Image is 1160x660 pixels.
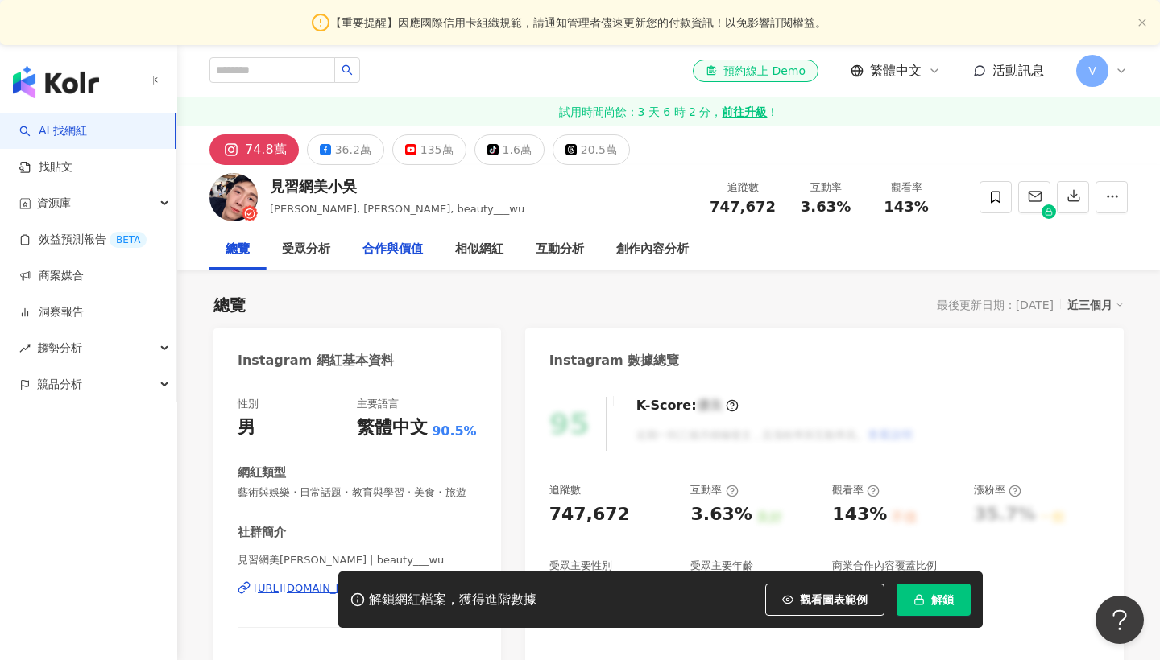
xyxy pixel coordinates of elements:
div: 747,672 [549,502,630,527]
div: 36.2萬 [335,138,371,161]
div: 受眾主要年齡 [690,559,753,573]
a: 試用時間尚餘：3 天 6 時 2 分，前往升級！ [177,97,1160,126]
div: Instagram 數據總覽 [549,352,680,369]
div: 相似網紅 [455,240,503,259]
span: 繁體中文 [870,62,922,80]
button: 1.6萬 [474,134,545,165]
div: 互動分析 [536,240,584,259]
div: 社群簡介 [238,524,286,541]
div: 20.5萬 [581,138,617,161]
img: KOL Avatar [209,173,258,221]
span: close [1137,18,1147,27]
div: 預約線上 Demo [706,63,806,79]
div: 受眾主要性別 [549,559,612,573]
span: 藝術與娛樂 · 日常話題 · 教育與學習 · 美食 · 旅遊 [238,485,477,500]
div: 追蹤數 [549,483,581,497]
button: 36.2萬 [307,134,384,165]
div: 143% [832,502,887,527]
div: 男 [238,415,255,440]
span: 觀看圖表範例 [800,593,868,606]
div: 見習網美小吳 [270,176,524,196]
span: 【重要提醒】因應國際信用卡組織規範，請通知管理者儘速更新您的付款資訊！以免影響訂閱權益。 [330,14,826,31]
div: 互動率 [690,483,738,497]
span: [PERSON_NAME], [PERSON_NAME], beauty___wu [270,203,524,215]
button: close [1137,18,1147,28]
div: 主要語言 [357,397,399,411]
div: 1.6萬 [503,138,532,161]
a: searchAI 找網紅 [19,123,87,139]
div: 最後更新日期：[DATE] [937,299,1054,311]
button: 解鎖 [897,584,971,616]
div: 總覽 [213,294,246,316]
div: Instagram 網紅基本資料 [238,352,394,369]
div: 互動率 [795,179,856,196]
div: 漲粉率 [974,483,1021,497]
div: 繁體中文 [357,415,428,440]
button: 74.8萬 [209,134,299,165]
div: 135萬 [420,138,454,161]
div: 網紅類型 [238,464,286,481]
div: 性別 [238,397,259,411]
span: 3.63% [801,199,851,215]
img: logo [13,66,99,98]
span: 747,672 [710,198,776,215]
a: 效益預測報告BETA [19,232,147,248]
div: 總覽 [226,240,250,259]
button: 20.5萬 [553,134,630,165]
div: 受眾分析 [282,240,330,259]
span: 90.5% [432,423,477,440]
span: 解鎖 [931,593,954,606]
span: V [1088,62,1096,80]
div: 近三個月 [1067,295,1124,316]
div: 商業合作內容覆蓋比例 [832,559,937,573]
a: 預約線上 Demo [693,60,818,82]
a: 商案媒合 [19,268,84,284]
div: 合作與價值 [362,240,423,259]
div: 解鎖網紅檔案，獲得進階數據 [369,592,536,608]
span: 見習網美[PERSON_NAME] | beauty___wu [238,553,477,567]
span: 資源庫 [37,185,71,221]
button: 觀看圖表範例 [765,584,884,616]
span: 競品分析 [37,366,82,402]
span: search [342,64,353,76]
span: 趨勢分析 [37,330,82,366]
span: 活動訊息 [992,63,1044,78]
a: 洞察報告 [19,304,84,320]
div: 3.63% [690,502,752,527]
div: 創作內容分析 [616,240,689,259]
strong: 前往升級 [722,104,767,120]
div: K-Score : [636,397,739,415]
span: 143% [884,199,929,215]
span: rise [19,343,31,354]
div: 觀看率 [832,483,880,497]
div: 74.8萬 [245,138,287,161]
a: 找貼文 [19,159,72,175]
div: 追蹤數 [710,179,776,196]
button: 135萬 [392,134,466,165]
div: 觀看率 [876,179,937,196]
